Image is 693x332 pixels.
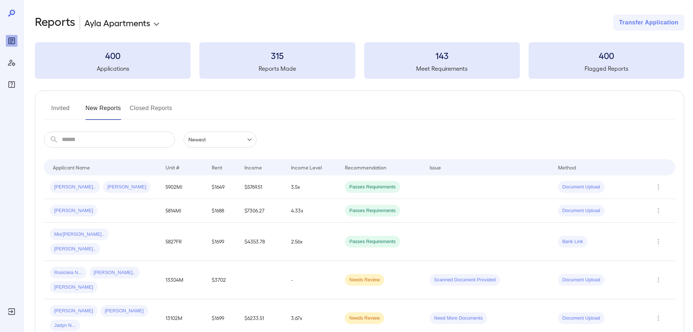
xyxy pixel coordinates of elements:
[653,312,664,324] button: Row Actions
[430,163,441,172] div: Issue
[130,102,172,120] button: Closed Reports
[345,315,384,322] span: Needs Review
[558,207,605,214] span: Document Upload
[364,50,520,61] h3: 143
[50,207,97,214] span: [PERSON_NAME]
[199,50,355,61] h3: 315
[50,269,87,276] span: Rosicleia N...
[206,261,239,299] td: $3702
[285,199,339,223] td: 4.33x
[44,102,77,120] button: Invited
[285,175,339,199] td: 3.5x
[653,181,664,193] button: Row Actions
[291,163,322,172] div: Income Level
[558,315,605,322] span: Document Upload
[184,132,256,148] div: Newest
[6,79,17,90] div: FAQ
[558,277,605,284] span: Document Upload
[239,223,285,261] td: $4353.78
[100,308,148,315] span: [PERSON_NAME]
[50,308,97,315] span: [PERSON_NAME]
[103,184,151,191] span: [PERSON_NAME]
[84,17,150,28] p: Ayla Apartments
[206,223,239,261] td: $1699
[160,199,206,223] td: 5814MJ
[35,42,684,79] summary: 400Applications315Reports Made143Meet Requirements400Flagged Reports
[53,163,90,172] div: Applicant Name
[35,15,75,31] h2: Reports
[160,261,206,299] td: 13304M
[345,238,400,245] span: Passes Requirements
[239,199,285,223] td: $7306.27
[613,15,684,31] button: Transfer Application
[50,322,80,329] span: Jadyn N...
[50,184,100,191] span: [PERSON_NAME]..
[653,205,664,216] button: Row Actions
[160,223,206,261] td: 5827FR
[85,102,121,120] button: New Reports
[244,163,262,172] div: Income
[345,207,400,214] span: Passes Requirements
[212,163,223,172] div: Rent
[199,64,355,73] h5: Reports Made
[653,236,664,247] button: Row Actions
[50,284,97,291] span: [PERSON_NAME]
[206,199,239,223] td: $1688
[345,163,386,172] div: Recommendation
[364,64,520,73] h5: Meet Requirements
[558,238,588,245] span: Bank Link
[653,274,664,286] button: Row Actions
[206,175,239,199] td: $1649
[166,163,179,172] div: Unit #
[430,315,487,322] span: Need More Documents
[345,184,400,191] span: Passes Requirements
[6,57,17,69] div: Manage Users
[6,306,17,317] div: Log Out
[285,223,339,261] td: 2.56x
[430,277,500,284] span: Scanned Document Provided
[89,269,140,276] span: [PERSON_NAME]..
[529,50,684,61] h3: 400
[529,64,684,73] h5: Flagged Reports
[50,246,100,253] span: [PERSON_NAME]..
[558,163,576,172] div: Method
[6,35,17,47] div: Reports
[345,277,384,284] span: Needs Review
[558,184,605,191] span: Document Upload
[35,64,191,73] h5: Applications
[285,261,339,299] td: -
[239,175,285,199] td: $5769.51
[50,231,109,238] span: Mia'[PERSON_NAME]..
[160,175,206,199] td: 5902MJ
[35,50,191,61] h3: 400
